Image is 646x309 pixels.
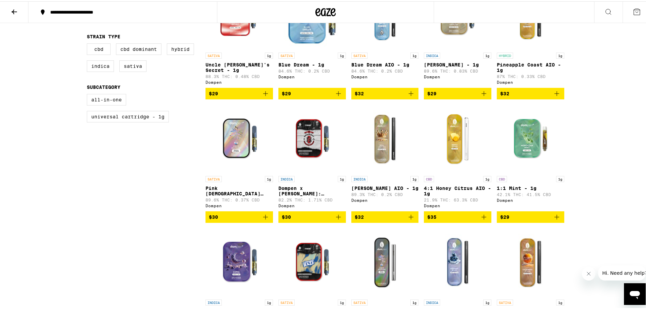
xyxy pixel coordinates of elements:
[278,73,346,78] div: Dompen
[497,227,564,295] img: Dompen - California Citrus AIO - 1g
[282,213,291,218] span: $30
[87,83,120,89] legend: Subcategory
[424,61,491,66] p: [PERSON_NAME] - 1g
[497,103,564,210] a: Open page for 1:1 Mint - 1g from Dompen
[497,298,513,304] p: SATIVA
[410,175,418,181] p: 1g
[205,202,273,207] div: Dompen
[278,298,295,304] p: SATIVA
[265,175,273,181] p: 1g
[87,110,169,121] label: Universal Cartridge - 1g
[556,51,564,57] p: 1g
[87,59,114,71] label: Indica
[205,51,222,57] p: SATIVA
[87,93,126,104] label: All-In-One
[556,175,564,181] p: 1g
[497,73,564,77] p: 87% THC: 0.33% CBD
[278,184,346,195] p: Dompen x [PERSON_NAME]: Knockout OG Live Resin Liquid Diamonds - 1g
[497,184,564,190] p: 1:1 Mint - 1g
[497,61,564,72] p: Pineapple Coast AIO - 1g
[338,175,346,181] p: 1g
[500,90,509,95] span: $32
[424,51,440,57] p: INDICA
[278,103,346,171] img: Dompen - Dompen x Tyson: Knockout OG Live Resin Liquid Diamonds - 1g
[209,90,218,95] span: $29
[87,33,120,38] legend: Strain Type
[351,61,419,66] p: Blue Dream AIO - 1g
[556,298,564,304] p: 1g
[278,175,295,181] p: INDICA
[424,227,491,295] img: Dompen - Midnight Berry AIO - 1g
[355,213,364,218] span: $32
[351,103,419,171] img: Dompen - King Louis XIII AIO - 1g
[278,86,346,98] button: Add to bag
[278,202,346,207] div: Dompen
[351,197,419,201] div: Dompen
[205,196,273,201] p: 89.6% THC: 0.37% CBD
[424,103,491,210] a: Open page for 4:1 Honey Citrus AIO - 1g from Dompen
[4,5,49,10] span: Hi. Need any help?
[355,90,364,95] span: $32
[205,61,273,72] p: Uncle [PERSON_NAME]'s Secret - 1g
[424,175,434,181] p: CBD
[351,227,419,295] img: Dompen - Pink Jesus Liquid Diamonds AIO - 1g
[497,79,564,83] div: Dompen
[351,210,419,221] button: Add to bag
[351,51,368,57] p: SATIVA
[278,67,346,72] p: 84.6% THC: 0.2% CBD
[119,59,146,71] label: Sativa
[351,73,419,78] div: Dompen
[278,196,346,201] p: 82.2% THC: 1.71% CBD
[205,79,273,83] div: Dompen
[424,73,491,78] div: Dompen
[351,175,368,181] p: INDICA
[205,227,273,295] img: Dompen - Luna CBN Sleep - 1g
[483,175,491,181] p: 1g
[265,51,273,57] p: 1g
[205,86,273,98] button: Add to bag
[582,266,595,279] iframe: Close message
[278,227,346,295] img: Dompen - Dompen x Tyson: Haymaker Haze Live Resin Liquid Diamonds - 1g
[497,175,507,181] p: CBD
[497,210,564,221] button: Add to bag
[338,298,346,304] p: 1g
[351,86,419,98] button: Add to bag
[424,184,491,195] p: 4:1 Honey Citrus AIO - 1g
[282,90,291,95] span: $29
[424,298,440,304] p: INDICA
[483,298,491,304] p: 1g
[351,67,419,72] p: 84.6% THC: 0.2% CBD
[624,282,646,304] iframe: Button to launch messaging window
[427,213,436,218] span: $35
[500,213,509,218] span: $29
[427,90,436,95] span: $29
[351,191,419,195] p: 89.3% THC: 0.2% CBD
[278,103,346,210] a: Open page for Dompen x Tyson: Knockout OG Live Resin Liquid Diamonds - 1g from Dompen
[205,73,273,77] p: 88.3% THC: 0.48% CBD
[205,298,222,304] p: INDICA
[265,298,273,304] p: 1g
[205,184,273,195] p: Pink [DEMOGRAPHIC_DATA] Live Resin Liquid Diamonds - 1g
[424,196,491,201] p: 21.9% THC: 63.3% CBD
[205,210,273,221] button: Add to bag
[410,298,418,304] p: 1g
[205,103,273,171] img: Dompen - Pink Jesus Live Resin Liquid Diamonds - 1g
[497,197,564,201] div: Dompen
[424,210,491,221] button: Add to bag
[351,298,368,304] p: SATIVA
[424,67,491,72] p: 89.6% THC: 0.83% CBD
[167,42,194,54] label: Hybrid
[116,42,161,54] label: CBD Dominant
[410,51,418,57] p: 1g
[497,86,564,98] button: Add to bag
[351,184,419,190] p: [PERSON_NAME] AIO - 1g
[87,42,111,54] label: CBD
[209,213,218,218] span: $30
[497,191,564,195] p: 42.1% THC: 41.5% CBD
[205,103,273,210] a: Open page for Pink Jesus Live Resin Liquid Diamonds - 1g from Dompen
[497,51,513,57] p: HYBRID
[424,202,491,207] div: Dompen
[424,86,491,98] button: Add to bag
[598,264,646,279] iframe: Message from company
[338,51,346,57] p: 1g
